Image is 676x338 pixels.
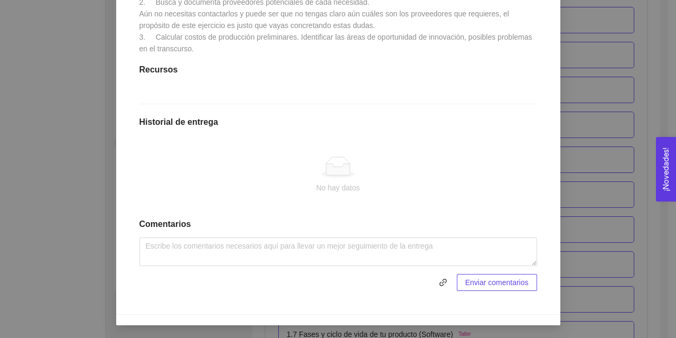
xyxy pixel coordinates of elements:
span: Enviar comentarios [465,277,529,288]
h1: Recursos [139,65,537,75]
span: link [435,278,451,287]
div: No hay datos [148,182,529,194]
button: Open Feedback Widget [656,137,676,202]
h1: Historial de entrega [139,117,537,127]
h1: Comentarios [139,219,537,230]
button: Enviar comentarios [457,274,537,291]
button: link [435,274,452,291]
span: link [435,278,452,287]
